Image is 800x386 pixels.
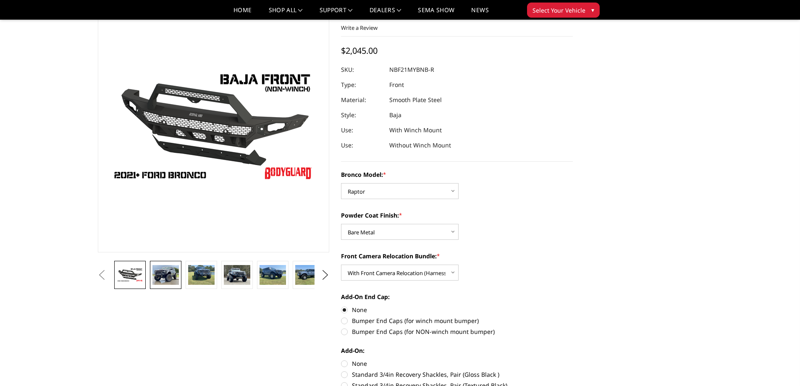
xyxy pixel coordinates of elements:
[341,327,573,336] label: Bumper End Caps (for NON-winch mount bumper)
[758,346,800,386] iframe: Chat Widget
[260,265,286,285] img: Bronco Baja Front (non-winch)
[295,265,322,285] img: Bronco Baja Front (non-winch)
[341,62,383,77] dt: SKU:
[117,268,143,282] img: Bronco Baja Front (non-winch)
[341,359,573,368] label: None
[341,24,378,32] a: Write a Review
[341,92,383,108] dt: Material:
[389,77,404,92] dd: Front
[341,370,573,379] label: Standard 3/4in Recovery Shackles, Pair (Gloss Black )
[341,316,573,325] label: Bumper End Caps (for winch mount bumper)
[389,123,442,138] dd: With Winch Mount
[532,6,585,15] span: Select Your Vehicle
[341,211,573,220] label: Powder Coat Finish:
[341,305,573,314] label: None
[96,269,108,281] button: Previous
[389,108,401,123] dd: Baja
[527,3,600,18] button: Select Your Vehicle
[591,5,594,14] span: ▾
[341,77,383,92] dt: Type:
[98,0,330,252] a: Bronco Baja Front (non-winch)
[389,62,434,77] dd: NBF21MYBNB-R
[319,269,331,281] button: Next
[341,346,573,355] label: Add-On:
[152,265,179,285] img: Bronco Baja Front (non-winch)
[341,252,573,260] label: Front Camera Relocation Bundle:
[320,7,353,19] a: Support
[188,265,215,285] img: Bronco Baja Front (non-winch)
[269,7,303,19] a: shop all
[341,138,383,153] dt: Use:
[224,265,250,285] img: Bronco Baja Front (non-winch)
[389,92,442,108] dd: Smooth Plate Steel
[341,170,573,179] label: Bronco Model:
[389,138,451,153] dd: Without Winch Mount
[341,123,383,138] dt: Use:
[341,45,378,56] span: $2,045.00
[370,7,401,19] a: Dealers
[341,292,573,301] label: Add-On End Cap:
[233,7,252,19] a: Home
[341,108,383,123] dt: Style:
[418,7,454,19] a: SEMA Show
[471,7,488,19] a: News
